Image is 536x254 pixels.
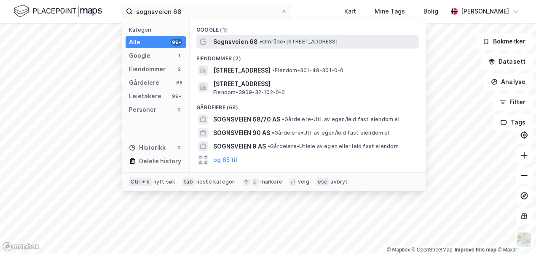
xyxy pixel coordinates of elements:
div: markere [260,178,282,185]
a: Improve this map [455,247,496,253]
span: Eiendom • 3909-32-102-0-0 [213,89,285,96]
div: Leietakere [129,91,161,101]
div: Eiendommer [129,64,166,74]
div: Kart [344,6,356,16]
div: Gårdeiere (68) [190,97,426,113]
div: nytt søk [153,178,176,185]
div: 68 [176,79,182,86]
div: Ctrl + k [129,178,152,186]
span: • [282,116,284,122]
button: Datasett [481,53,533,70]
div: [PERSON_NAME] [461,6,509,16]
div: Delete history [139,156,181,166]
div: velg [298,178,309,185]
span: SOGNSVEIEN 9 AS [213,141,266,151]
input: Søk på adresse, matrikkel, gårdeiere, leietakere eller personer [133,5,281,18]
span: [STREET_ADDRESS] [213,79,415,89]
a: Mapbox [387,247,410,253]
span: Gårdeiere • Utl. av egen/leid fast eiendom el. [282,116,401,123]
div: Bolig [423,6,438,16]
a: Mapbox homepage [3,242,40,251]
span: SOGNSVEIEN 68/70 AS [213,114,280,124]
span: [STREET_ADDRESS] [213,65,271,76]
span: SOGNSVEIEN 90 AS [213,128,270,138]
button: Filter [492,94,533,111]
div: 0 [176,106,182,113]
span: Område • [STREET_ADDRESS] [260,38,338,45]
div: tab [182,178,195,186]
span: Sognsveien 68 [213,37,258,47]
div: Leietakere (99+) [190,167,426,182]
span: • [268,143,270,149]
div: 99+ [171,39,182,46]
span: • [260,38,262,45]
div: Kategori [129,27,186,33]
div: avbryt [330,178,348,185]
div: 0 [176,144,182,151]
a: OpenStreetMap [412,247,453,253]
div: esc [316,178,329,186]
iframe: Chat Widget [494,213,536,254]
div: Historikk [129,143,166,153]
span: Eiendom • 301-48-301-0-0 [272,67,344,74]
div: 2 [176,66,182,73]
button: Tags [493,114,533,131]
span: • [272,67,275,73]
div: Gårdeiere [129,78,159,88]
div: Google (1) [190,20,426,35]
div: Eiendommer (2) [190,49,426,64]
div: Personer [129,105,156,115]
div: Mine Tags [375,6,405,16]
span: Gårdeiere • Utleie av egen eller leid fast eiendom [268,143,399,150]
img: logo.f888ab2527a4732fd821a326f86c7f29.svg [13,4,102,19]
div: neste kategori [196,178,236,185]
button: og 65 til [213,155,237,165]
span: • [272,130,274,136]
div: 99+ [171,93,182,100]
span: Gårdeiere • Utl. av egen/leid fast eiendom el. [272,130,391,136]
div: 1 [176,52,182,59]
div: Alle [129,37,140,47]
div: Google [129,51,150,61]
button: Bokmerker [476,33,533,50]
button: Analyse [484,73,533,90]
